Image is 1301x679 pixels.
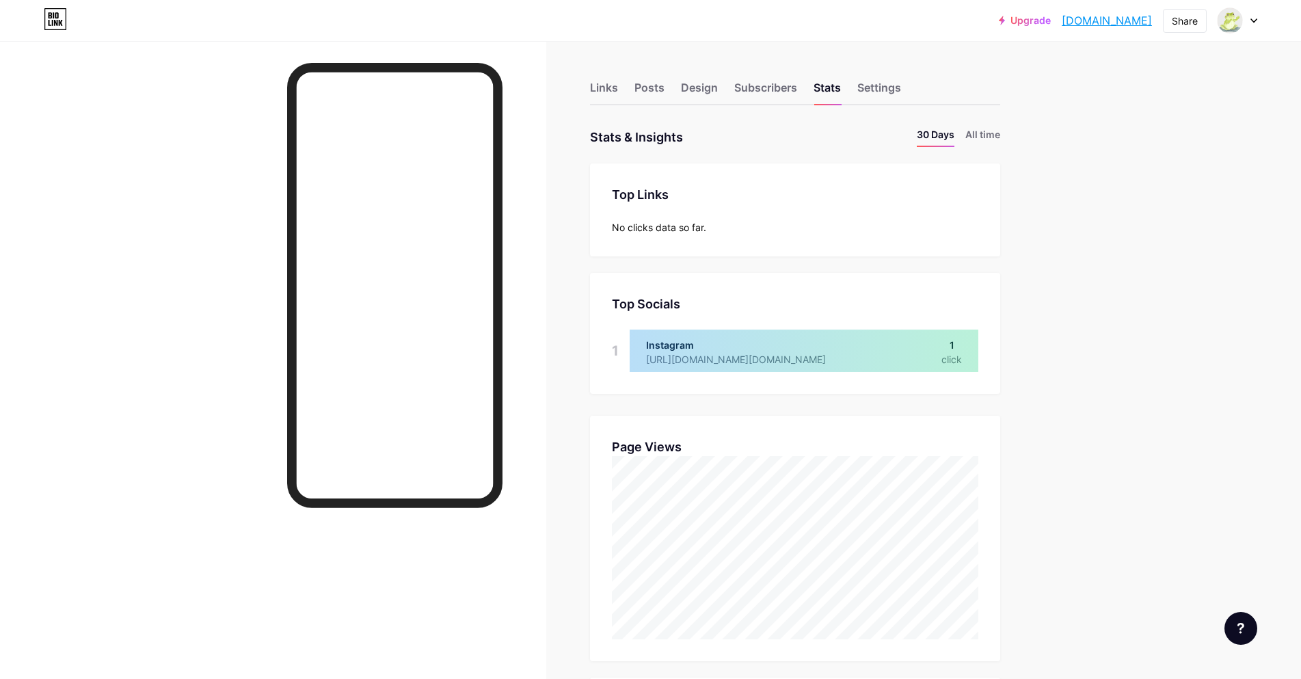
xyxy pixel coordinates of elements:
div: Top Socials [612,295,978,313]
div: Design [681,79,718,104]
img: littletoadsfind [1217,8,1243,34]
a: [DOMAIN_NAME] [1062,12,1152,29]
div: Top Links [612,185,978,204]
li: All time [965,127,1000,147]
div: Subscribers [734,79,797,104]
div: Stats & Insights [590,127,683,147]
div: Share [1172,14,1198,28]
div: Links [590,79,618,104]
div: Stats [814,79,841,104]
div: Settings [857,79,901,104]
div: Posts [634,79,665,104]
div: Page Views [612,438,978,456]
div: 1 [612,330,619,372]
a: Upgrade [999,15,1051,26]
div: No clicks data so far. [612,220,978,235]
li: 30 Days [917,127,954,147]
